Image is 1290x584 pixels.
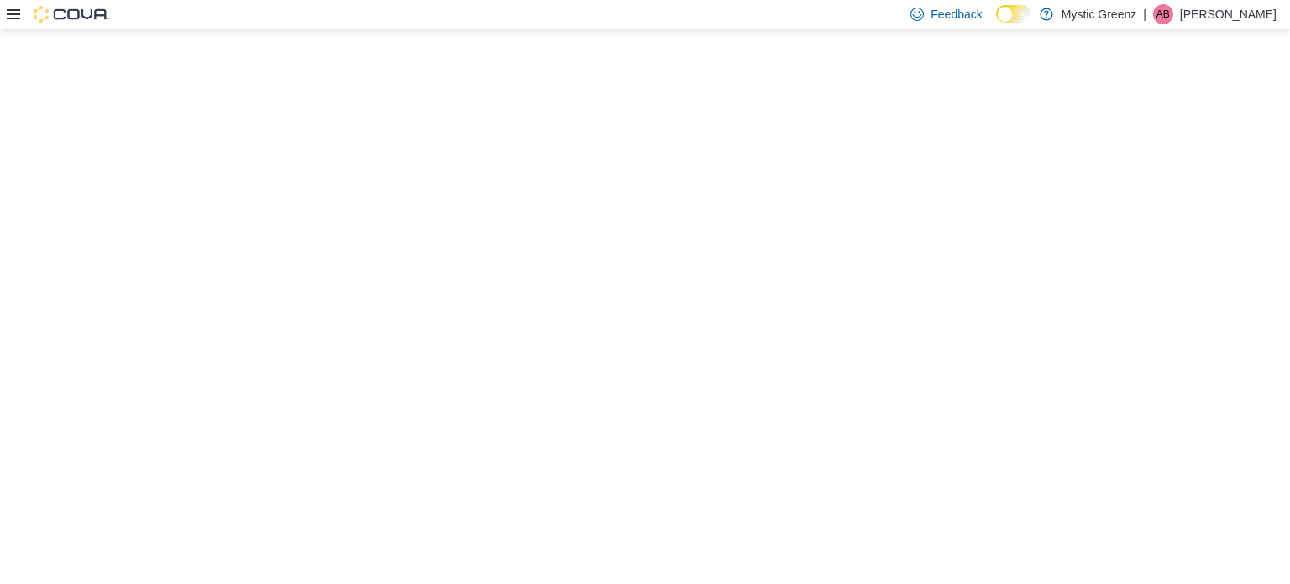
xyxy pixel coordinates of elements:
[1153,4,1173,24] div: Angela Brown
[1156,4,1170,24] span: AB
[996,5,1031,23] input: Dark Mode
[931,6,982,23] span: Feedback
[1143,4,1146,24] p: |
[996,23,997,24] span: Dark Mode
[34,6,109,23] img: Cova
[1062,4,1136,24] p: Mystic Greenz
[1180,4,1277,24] p: [PERSON_NAME]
